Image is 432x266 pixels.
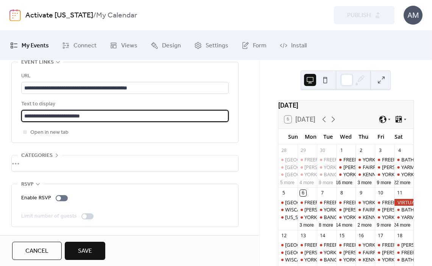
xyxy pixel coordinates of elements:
div: WELLS: NO I.C.E in Wells [336,249,356,256]
div: FREEPORT: Visibility Brigade Standout [336,241,356,248]
div: WELLS: NO I.C.E in Wells [298,164,317,171]
button: 24 more [391,221,413,228]
button: 3 more [296,221,317,228]
div: WELLS: NO I.C.E in Wells [375,249,394,256]
div: YORK: Morning Resistance at Town Center [317,164,336,171]
div: 1 [338,147,345,153]
div: YORK: Morning Resistance at Town Center [317,249,336,256]
div: Sun [284,129,302,144]
div: BATH: Tabling at the Bath Farmers Market [394,206,413,213]
span: Save [78,247,92,256]
div: BANGOR: Weekly peaceful protest [317,214,336,221]
div: 17 [377,233,384,239]
button: Cancel [12,242,62,260]
div: PORTLAND: Solidarity Flotilla for Gaza [278,156,298,163]
button: 9 more [374,178,394,186]
div: WELLS: NO I.C.E in Wells [336,164,356,171]
div: YORK: Morning Resistance at Town Center [356,241,375,248]
div: YORK: Morning Resistance at [GEOGRAPHIC_DATA] [304,256,420,263]
span: My Events [22,40,49,52]
div: WELLS: NO I.C.E in Wells [336,206,356,213]
span: RSVP [21,180,34,189]
div: BANGOR: Weekly peaceful protest [324,171,401,178]
div: FREEPORT: AM and PM Rush Hour Brigade. Click for times! [375,199,394,206]
div: KENNEBUNK: Stand Out [363,256,418,263]
div: 9 [358,190,364,196]
div: FREEPORT: Visibility Brigade Standout [343,199,429,206]
div: FREEPORT: Visibility Brigade Standout [343,241,429,248]
div: YORK: Morning Resistance at Town Center [375,171,394,178]
div: FREEPORT: AM and PM Rush Hour Brigade. Click for times! [298,241,317,248]
div: 16 [358,233,364,239]
div: YORK: Morning Resistance at [GEOGRAPHIC_DATA] [304,171,420,178]
div: FREEPORT: Visibility Brigade Standout [343,156,429,163]
span: Design [162,40,181,52]
div: FREEPORT: VISIBILITY FREEPORT Stand for Democracy! [317,156,336,163]
div: YORK: Morning Resistance at Town Center [317,206,336,213]
div: 10 [377,190,384,196]
div: KENNEBUNK: Stand Out [356,256,375,263]
div: YORK: Morning Resistance at Town Center [298,256,317,263]
div: WELLS: NO I.C.E in Wells [375,206,394,213]
div: [GEOGRAPHIC_DATA]: Organize - Resistance Singers! [285,249,403,256]
div: [DATE] [278,100,413,110]
div: URL [21,72,227,81]
div: YORK: Morning Resistance at Town Center [298,214,317,221]
div: 8 [338,190,345,196]
div: KENNEBUNK: Stand Out [363,171,418,178]
img: logo [9,9,21,21]
div: YORK: Morning Resistance at Town Center [356,156,375,163]
button: 22 more [391,178,413,186]
button: 9 more [374,221,394,228]
div: WISCASSET: Community Stand Up - Being a Good Human Matters! [278,206,298,213]
a: My Events [5,34,55,57]
div: Maine VIRTUAL: Democratic Socialists of America Political Education Session: Electoral Organizing... [278,214,298,221]
div: FREEPORT: AM and PM Rush Hour Brigade. Click for times! [298,199,317,206]
div: 13 [300,233,306,239]
div: YORK: Morning Resistance at Town Center [336,214,356,221]
span: Form [253,40,267,52]
button: 3 more [354,178,375,186]
div: WELLS: NO I.C.E in Wells [298,206,317,213]
div: BELFAST: Support Palestine Weekly Standout [278,241,298,248]
div: YORK: Morning Resistance at Town Center [394,171,413,178]
div: BANGOR: Weekly peaceful protest [324,214,401,221]
span: Settings [206,40,228,52]
div: [GEOGRAPHIC_DATA]: Support Palestine Weekly Standout [285,199,416,206]
button: 16 more [332,178,355,186]
div: KENNEBUNK: Stand Out [363,214,418,221]
a: Activate [US_STATE] [25,8,93,23]
button: 4 more [296,178,317,186]
b: / [93,8,96,23]
div: 18 [396,233,403,239]
div: Text to display [21,100,227,109]
span: Categories [21,151,53,160]
div: KENNEBUNK: Stand Out [356,171,375,178]
a: Design [145,34,187,57]
div: YARMOUTH: Saturday Weekly Rally - Resist Hate - Support Democracy [394,214,413,221]
div: [PERSON_NAME]: NO I.C.E in [PERSON_NAME] [304,249,408,256]
button: 5 more [277,178,298,186]
button: Save [65,242,105,260]
div: [GEOGRAPHIC_DATA]: Solidarity Flotilla for [GEOGRAPHIC_DATA] [285,156,432,163]
div: FAIRFIELD: Stop The Coup [356,206,375,213]
div: 5 [281,190,287,196]
div: [GEOGRAPHIC_DATA]: Support Palestine Weekly Standout [285,241,416,248]
div: YORK: Morning Resistance at Town Center [375,256,394,263]
div: Fri [372,129,390,144]
div: 4 [396,147,403,153]
span: Cancel [25,247,48,256]
div: 6 [300,190,306,196]
div: 2 [358,147,364,153]
span: Views [121,40,137,52]
div: YORK: Morning Resistance at Town Center [298,171,317,178]
div: VIRTUAL: United Against Book Bans – Let Freedom Read Day [394,199,413,206]
div: YORK: Morning Resistance at Town Center [375,214,394,221]
div: FREEPORT: AM and PM Rush Hour Brigade. Click for times! [298,156,317,163]
a: Settings [189,34,234,57]
div: BANGOR: Weekly peaceful protest [324,256,401,263]
a: Form [236,34,272,57]
div: BANGOR: Weekly peaceful protest [317,171,336,178]
div: KENNEBUNK: Stand Out [356,214,375,221]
